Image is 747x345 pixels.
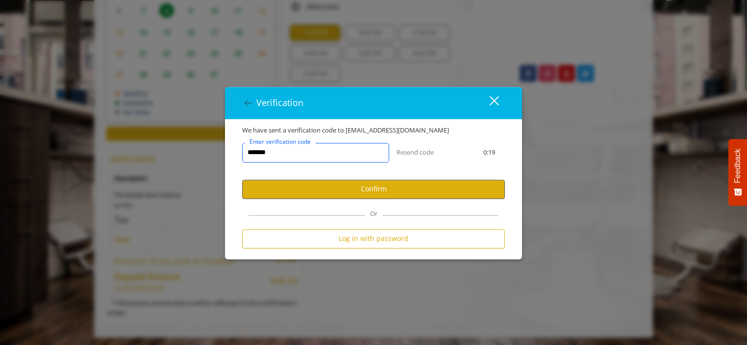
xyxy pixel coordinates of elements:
[478,96,498,110] div: close dialog
[256,97,303,108] span: Verification
[733,149,742,183] span: Feedback
[466,147,512,158] div: 0:19
[235,125,512,135] div: We have sent a verification code to [EMAIL_ADDRESS][DOMAIN_NAME]
[472,93,505,113] button: close dialog
[242,229,505,248] button: Log in with password
[365,209,382,218] span: Or
[242,180,505,199] button: Confirm
[397,147,434,158] button: Resend code
[728,139,747,206] button: Feedback - Show survey
[245,137,316,146] label: Enter verification code
[242,143,389,162] input: verificationCodeText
